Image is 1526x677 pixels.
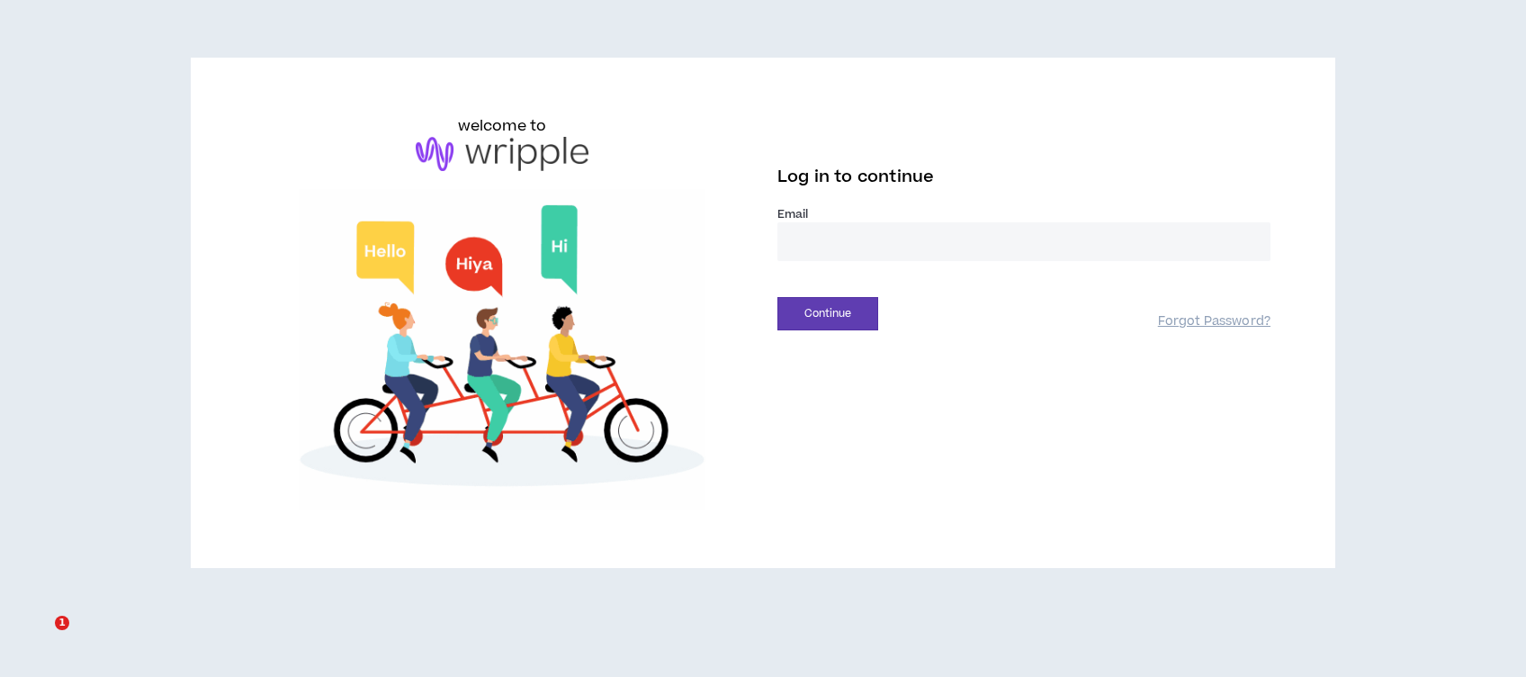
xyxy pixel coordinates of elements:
[55,616,69,630] span: 1
[777,297,878,330] button: Continue
[256,189,749,511] img: Welcome to Wripple
[416,137,588,171] img: logo-brand.png
[777,166,934,188] span: Log in to continue
[777,206,1270,222] label: Email
[18,616,61,659] iframe: Intercom live chat
[1158,313,1270,330] a: Forgot Password?
[458,115,547,137] h6: welcome to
